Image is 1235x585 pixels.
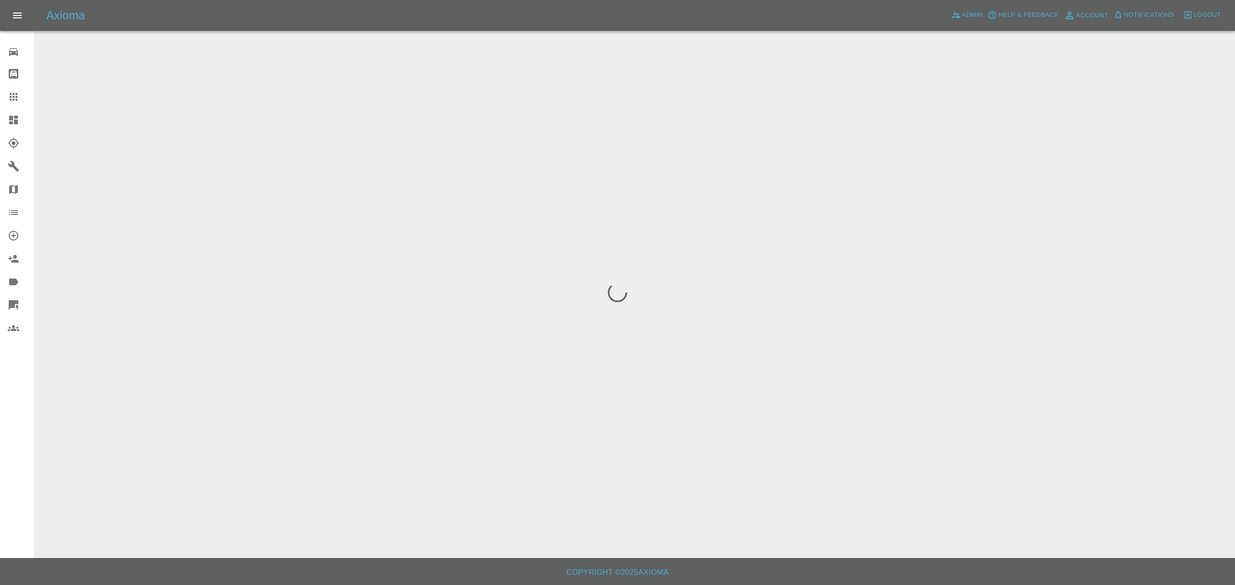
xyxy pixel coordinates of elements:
span: Admin [962,10,983,21]
span: Logout [1194,10,1221,21]
a: Account [1061,8,1111,23]
button: Logout [1180,8,1223,23]
span: Account [1076,10,1109,21]
span: Notifications [1124,10,1174,21]
h6: Copyright © 2025 Axioma [8,566,1227,579]
button: Notifications [1111,8,1177,23]
span: Help & Feedback [998,10,1058,21]
button: Help & Feedback [985,8,1061,23]
a: Admin [949,8,986,23]
button: Open drawer [6,4,29,27]
h5: Axioma [46,8,85,23]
